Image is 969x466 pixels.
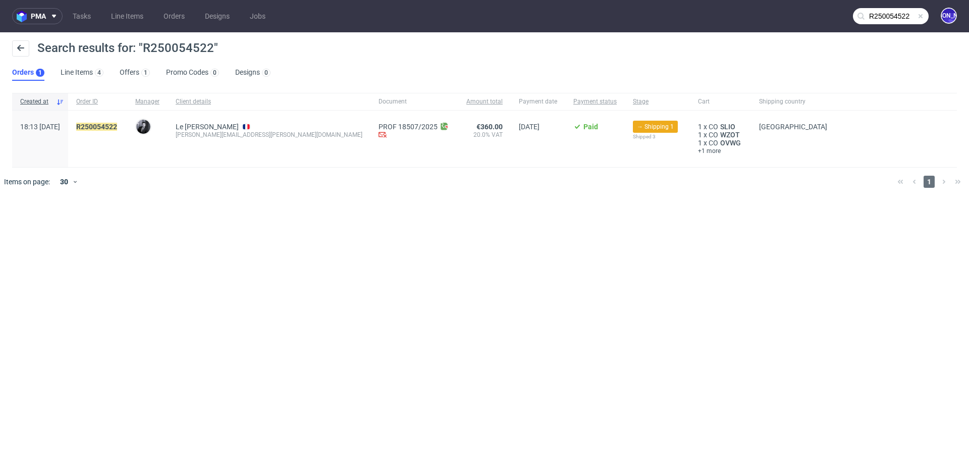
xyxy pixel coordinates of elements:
[76,123,119,131] a: R250054522
[4,177,50,187] span: Items on page:
[924,176,935,188] span: 1
[379,97,450,106] span: Document
[120,65,150,81] a: Offers1
[17,11,31,22] img: logo
[709,139,718,147] span: CO
[476,123,503,131] span: €360.00
[698,147,743,155] a: +1 more
[37,41,218,55] span: Search results for: "R250054522"
[176,131,362,139] div: [PERSON_NAME][EMAIL_ADDRESS][PERSON_NAME][DOMAIN_NAME]
[38,69,42,76] div: 1
[12,8,63,24] button: pma
[135,97,159,106] span: Manager
[12,65,44,81] a: Orders1
[698,139,743,147] div: x
[698,97,743,106] span: Cart
[20,123,60,131] span: 18:13 [DATE]
[573,97,617,106] span: Payment status
[105,8,149,24] a: Line Items
[466,131,503,139] span: 20.0% VAT
[157,8,191,24] a: Orders
[199,8,236,24] a: Designs
[633,97,682,106] span: Stage
[67,8,97,24] a: Tasks
[54,175,72,189] div: 30
[519,123,540,131] span: [DATE]
[698,123,702,131] span: 1
[698,139,702,147] span: 1
[718,139,743,147] a: OVWG
[20,97,52,106] span: Created at
[759,123,827,131] span: [GEOGRAPHIC_DATA]
[264,69,268,76] div: 0
[61,65,103,81] a: Line Items4
[136,120,150,134] img: Philippe Dubuy
[466,97,503,106] span: Amount total
[97,69,101,76] div: 4
[942,9,956,23] figcaption: [PERSON_NAME]
[698,131,743,139] div: x
[244,8,272,24] a: Jobs
[633,133,682,141] div: Shipped 3
[235,65,271,81] a: Designs0
[698,131,702,139] span: 1
[166,65,219,81] a: Promo Codes0
[144,69,147,76] div: 1
[31,13,46,20] span: pma
[379,123,438,131] a: PROF 18507/2025
[698,123,743,131] div: x
[76,123,117,131] mark: R250054522
[759,97,827,106] span: Shipping country
[519,97,557,106] span: Payment date
[709,123,718,131] span: CO
[76,97,119,106] span: Order ID
[583,123,598,131] span: Paid
[718,123,737,131] a: SLIO
[176,123,239,131] a: Le [PERSON_NAME]
[213,69,217,76] div: 0
[637,122,674,131] span: → Shipping 1
[718,131,742,139] a: WZOT
[709,131,718,139] span: CO
[176,97,362,106] span: Client details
